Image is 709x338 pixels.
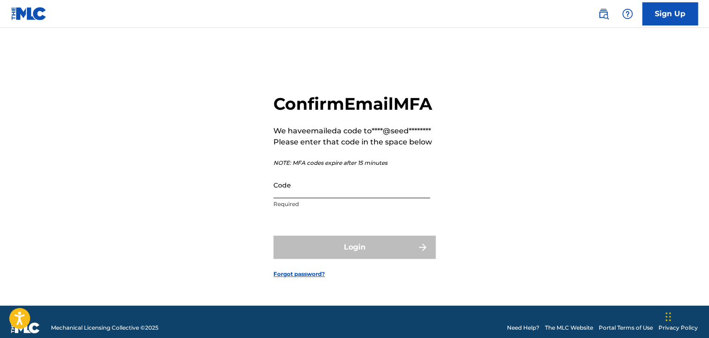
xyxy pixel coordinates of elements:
div: Μεταφορά [665,303,671,331]
img: help [622,8,633,19]
h2: Confirm Email MFA [273,94,432,114]
p: Please enter that code in the space below [273,137,432,148]
img: search [598,8,609,19]
a: Public Search [594,5,613,23]
iframe: Chat Widget [663,294,709,338]
p: NOTE: MFA codes expire after 15 minutes [273,159,432,167]
p: Required [273,200,430,208]
span: Mechanical Licensing Collective © 2025 [51,324,158,332]
div: Help [618,5,637,23]
div: Widget συνομιλίας [663,294,709,338]
a: The MLC Website [545,324,593,332]
a: Privacy Policy [658,324,698,332]
img: logo [11,322,40,333]
a: Sign Up [642,2,698,25]
a: Portal Terms of Use [599,324,653,332]
img: MLC Logo [11,7,47,20]
a: Need Help? [507,324,539,332]
a: Forgot password? [273,270,325,278]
